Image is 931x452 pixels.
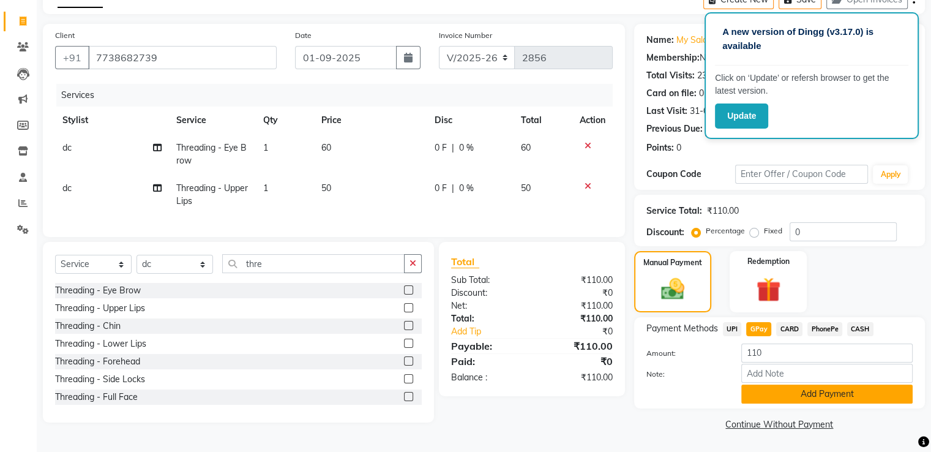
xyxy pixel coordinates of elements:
div: 0 [699,87,704,100]
th: Qty [256,107,314,134]
div: ₹110.00 [532,274,622,287]
span: PhonePe [807,322,842,336]
span: 0 F [435,182,447,195]
span: 1 [263,142,268,153]
div: Total: [442,312,532,325]
label: Note: [637,369,732,380]
span: CARD [776,322,802,336]
img: _gift.svg [749,274,788,305]
label: Manual Payment [643,257,702,268]
span: GPay [746,322,771,336]
div: 31-08-2025 [690,105,736,118]
span: Payment Methods [646,322,718,335]
span: Total [451,255,479,268]
div: Previous Due: [646,122,703,137]
div: Service Total: [646,205,702,217]
div: No Active Membership [646,51,913,64]
button: Apply [873,165,908,184]
input: Search by Name/Mobile/Email/Code [88,46,277,69]
div: ₹110.00 [532,299,622,312]
div: Paid: [442,354,532,369]
label: Invoice Number [439,30,492,41]
a: Continue Without Payment [637,418,922,431]
p: Click on ‘Update’ or refersh browser to get the latest version. [715,72,908,97]
span: Threading - Eye Brow [176,142,247,166]
div: ₹110.00 [532,312,622,325]
div: Name: [646,34,674,47]
span: 50 [521,183,531,194]
button: +91 [55,46,89,69]
div: Threading - Upper Lips [55,302,145,315]
div: ₹0 [532,354,622,369]
span: 60 [321,142,331,153]
div: Threading - Full Face [55,391,138,404]
div: Last Visit: [646,105,687,118]
div: Discount: [646,226,684,239]
th: Action [572,107,613,134]
div: ₹110.00 [707,205,739,217]
span: dc [62,183,72,194]
label: Date [295,30,312,41]
div: Card on file: [646,87,697,100]
div: Total Visits: [646,69,695,82]
input: Add Note [741,364,913,383]
label: Redemption [747,256,790,267]
label: Percentage [706,225,745,236]
div: Coupon Code [646,168,735,181]
span: 50 [321,183,331,194]
div: 238 [697,69,712,82]
span: CASH [847,322,873,336]
div: 0 [676,141,681,154]
label: Amount: [637,348,732,359]
div: Threading - Eye Brow [55,284,141,297]
div: Balance : [442,371,532,384]
div: ₹0 [532,287,622,299]
span: dc [62,142,72,153]
button: Update [715,104,768,129]
span: | [452,182,454,195]
span: 0 F [435,141,447,154]
span: Threading - Upper Lips [176,183,248,206]
span: 0 % [459,182,474,195]
input: Enter Offer / Coupon Code [735,165,869,184]
th: Stylist [55,107,169,134]
span: | [452,141,454,154]
span: UPI [723,322,742,336]
div: Services [56,84,622,107]
img: _cash.svg [654,276,692,303]
span: 60 [521,142,531,153]
div: Threading - Lower Lips [55,337,146,350]
div: ₹0 [547,325,621,338]
label: Client [55,30,75,41]
div: Membership: [646,51,700,64]
span: 0 % [459,141,474,154]
th: Total [514,107,572,134]
span: 1 [263,183,268,194]
input: Search or Scan [222,254,405,273]
label: Fixed [764,225,782,236]
button: Add Payment [741,385,913,404]
div: Threading - Forehead [55,355,140,368]
div: Threading - Chin [55,320,121,333]
input: Amount [741,344,913,363]
div: Sub Total: [442,274,532,287]
div: Payable: [442,339,532,353]
th: Price [314,107,427,134]
a: Add Tip [442,325,547,338]
a: My Salon [676,34,712,47]
div: ₹110.00 [532,339,622,353]
div: ₹110.00 [532,371,622,384]
div: Net: [442,299,532,312]
div: Threading - Side Locks [55,373,145,386]
th: Service [169,107,256,134]
div: Discount: [442,287,532,299]
th: Disc [427,107,514,134]
div: Points: [646,141,674,154]
p: A new version of Dingg (v3.17.0) is available [722,25,901,53]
